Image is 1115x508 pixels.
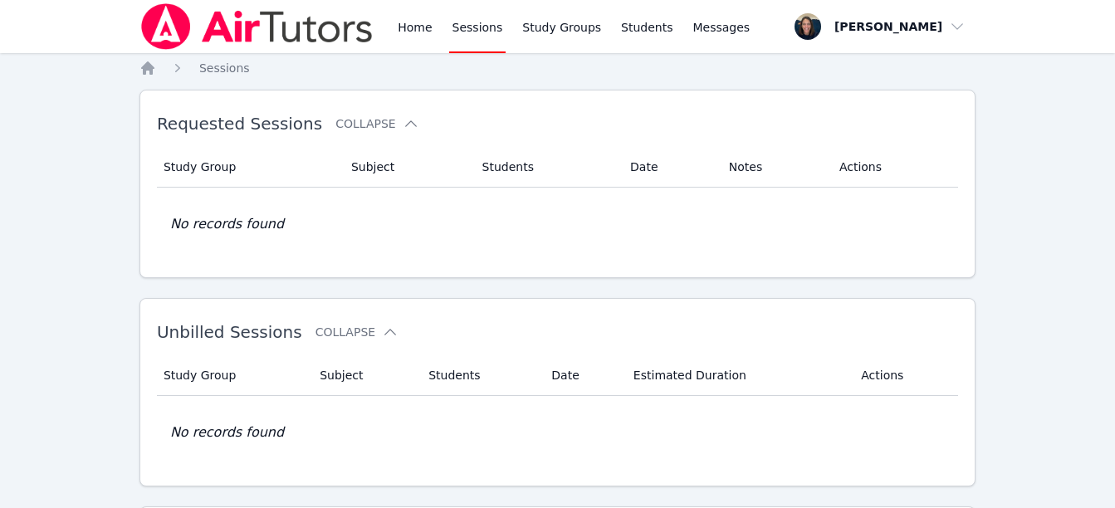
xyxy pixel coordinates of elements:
th: Subject [310,355,418,396]
button: Collapse [335,115,418,132]
th: Date [620,147,719,188]
span: Messages [693,19,751,36]
span: Sessions [199,61,250,75]
th: Estimated Duration [624,355,851,396]
th: Actions [851,355,958,396]
span: Requested Sessions [157,114,322,134]
button: Collapse [315,324,399,340]
th: Subject [341,147,472,188]
th: Students [418,355,541,396]
nav: Breadcrumb [139,60,976,76]
th: Notes [719,147,829,188]
td: No records found [157,188,958,261]
span: Unbilled Sessions [157,322,302,342]
td: No records found [157,396,958,469]
th: Study Group [157,355,310,396]
a: Sessions [199,60,250,76]
th: Actions [829,147,958,188]
th: Students [472,147,620,188]
img: Air Tutors [139,3,374,50]
th: Date [541,355,624,396]
th: Study Group [157,147,341,188]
